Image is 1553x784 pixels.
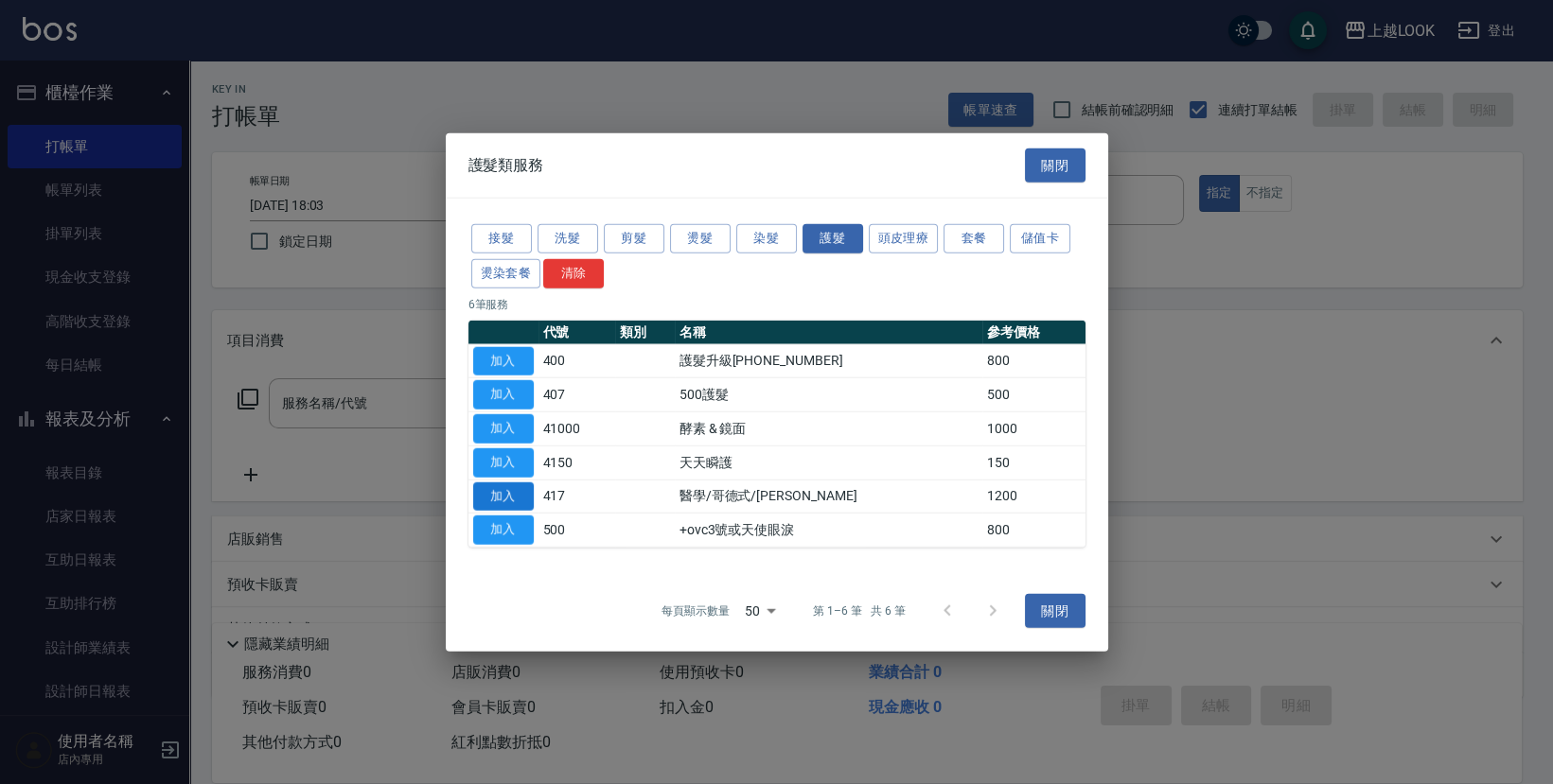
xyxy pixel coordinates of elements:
[538,320,616,344] th: 代號
[982,513,1085,547] td: 800
[538,445,616,479] td: 4150
[675,445,983,479] td: 天天瞬護
[471,258,541,287] button: 燙染套餐
[473,346,534,375] button: 加入
[675,479,983,514] td: 醫學/哥德式/[PERSON_NAME]
[1025,148,1085,183] button: 關閉
[615,320,674,344] th: 類別
[1010,224,1070,253] button: 儲值卡
[675,377,983,411] td: 500護髮
[473,414,534,444] button: 加入
[538,513,616,547] td: 500
[473,515,534,545] button: 加入
[982,445,1085,479] td: 150
[538,377,616,411] td: 407
[982,411,1085,445] td: 1000
[675,411,983,445] td: 酵素 & 鏡面
[543,258,604,287] button: 清除
[468,295,1085,312] p: 6 筆服務
[538,411,616,445] td: 41000
[473,481,534,511] button: 加入
[473,380,534,409] button: 加入
[813,602,905,619] p: 第 1–6 筆 共 6 筆
[538,479,616,514] td: 417
[538,344,616,378] td: 400
[944,224,1004,253] button: 套餐
[675,320,983,344] th: 名稱
[1025,594,1085,629] button: 關閉
[662,602,730,619] p: 每頁顯示數量
[982,344,1085,378] td: 800
[473,447,534,477] button: 加入
[675,513,983,547] td: +ovc3號或天使眼淚
[982,479,1085,514] td: 1200
[538,224,598,253] button: 洗髮
[471,224,532,253] button: 接髮
[737,585,783,636] div: 50
[468,155,544,174] span: 護髮類服務
[670,224,731,253] button: 燙髮
[869,224,939,253] button: 頭皮理療
[803,224,863,253] button: 護髮
[982,320,1085,344] th: 參考價格
[604,224,664,253] button: 剪髮
[675,344,983,378] td: 護髮升級[PHONE_NUMBER]
[982,377,1085,411] td: 500
[736,224,797,253] button: 染髮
